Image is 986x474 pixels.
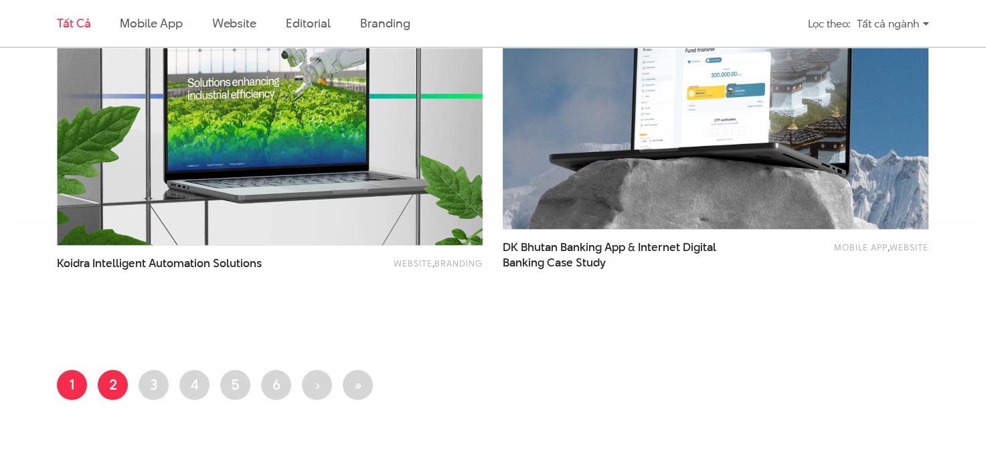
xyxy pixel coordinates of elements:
[261,370,291,400] a: 6
[120,15,182,31] a: Mobile app
[149,254,210,270] span: Automation
[98,370,128,400] a: 2
[353,374,362,394] span: »
[212,15,256,31] a: Website
[286,15,331,31] a: Editorial
[315,374,320,394] span: ›
[857,12,929,35] div: Tất cả ngành
[503,254,606,270] span: Banking Case Study
[213,254,262,270] span: Solutions
[758,239,928,263] div: ,
[503,239,737,270] a: DK Bhutan Banking App & Internet DigitalBanking Case Study
[57,255,291,286] a: Koidra Intelligent Automation Solutions
[808,12,850,35] div: Lọc theo:
[434,256,483,268] a: Branding
[92,254,146,270] span: Intelligent
[503,239,737,270] span: DK Bhutan Banking App & Internet Digital
[139,370,169,400] a: 3
[313,255,483,279] div: ,
[834,240,888,252] a: Mobile app
[890,240,928,252] a: Website
[394,256,432,268] a: Website
[360,15,410,31] a: Branding
[57,15,90,31] a: Tất cả
[179,370,210,400] a: 4
[220,370,250,400] a: 5
[57,254,90,270] span: Koidra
